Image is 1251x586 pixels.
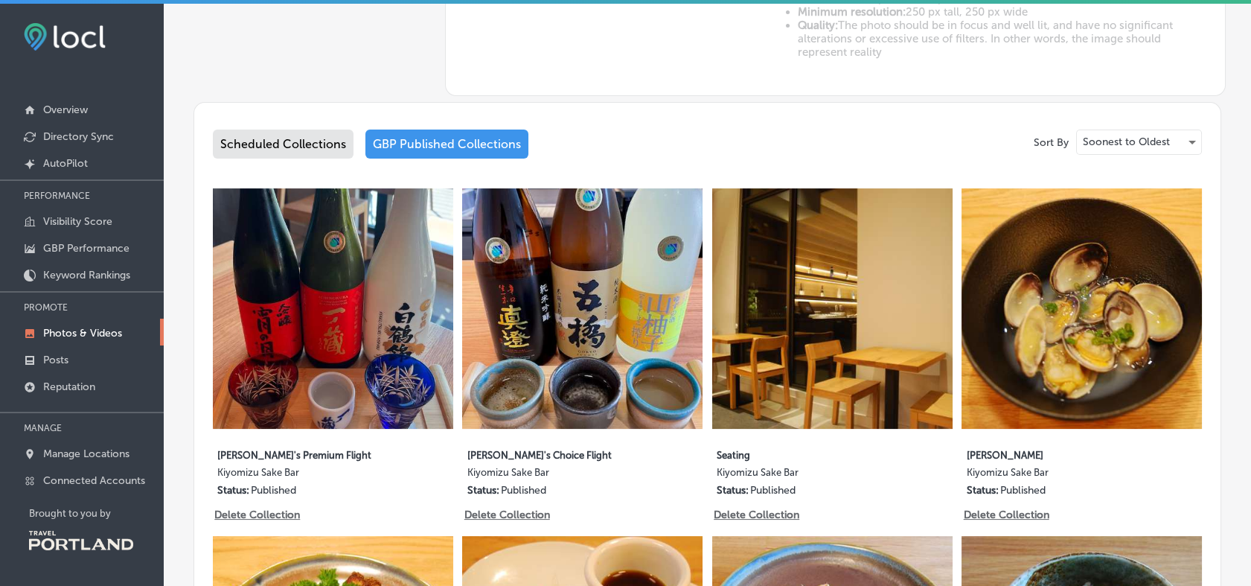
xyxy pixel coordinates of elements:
[467,467,655,484] label: Kiyomizu Sake Bar
[43,354,68,366] p: Posts
[1083,135,1170,149] p: Soonest to Oldest
[1000,484,1046,497] p: Published
[967,467,1154,484] label: Kiyomizu Sake Bar
[501,484,546,497] p: Published
[714,509,798,521] p: Delete Collection
[43,103,88,116] p: Overview
[1077,130,1201,154] div: Soonest to Oldest
[24,23,106,51] img: fda3e92497d09a02dc62c9cd864e3231.png
[1034,136,1069,149] p: Sort By
[217,467,405,484] label: Kiyomizu Sake Bar
[712,188,953,429] img: Collection thumbnail
[750,484,796,497] p: Published
[43,327,122,340] p: Photos & Videos
[43,242,129,255] p: GBP Performance
[43,380,95,393] p: Reputation
[43,130,114,143] p: Directory Sync
[467,484,499,497] p: Status:
[29,508,164,519] p: Brought to you by
[251,484,296,497] p: Published
[217,441,405,467] label: [PERSON_NAME]'s Premium Flight
[43,448,129,460] p: Manage Locations
[717,441,904,467] label: Seating
[464,509,548,521] p: Delete Collection
[717,484,749,497] p: Status:
[213,188,453,429] img: Collection thumbnail
[967,484,999,497] p: Status:
[43,269,130,281] p: Keyword Rankings
[43,215,112,228] p: Visibility Score
[462,188,703,429] img: Collection thumbnail
[964,509,1048,521] p: Delete Collection
[717,467,904,484] label: Kiyomizu Sake Bar
[214,509,298,521] p: Delete Collection
[467,441,655,467] label: [PERSON_NAME]'s Choice Flight
[213,130,353,159] div: Scheduled Collections
[43,157,88,170] p: AutoPilot
[962,188,1202,429] img: Collection thumbnail
[29,531,133,550] img: Travel Portland
[43,474,145,487] p: Connected Accounts
[217,484,249,497] p: Status:
[967,441,1154,467] label: [PERSON_NAME]
[365,130,528,159] div: GBP Published Collections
